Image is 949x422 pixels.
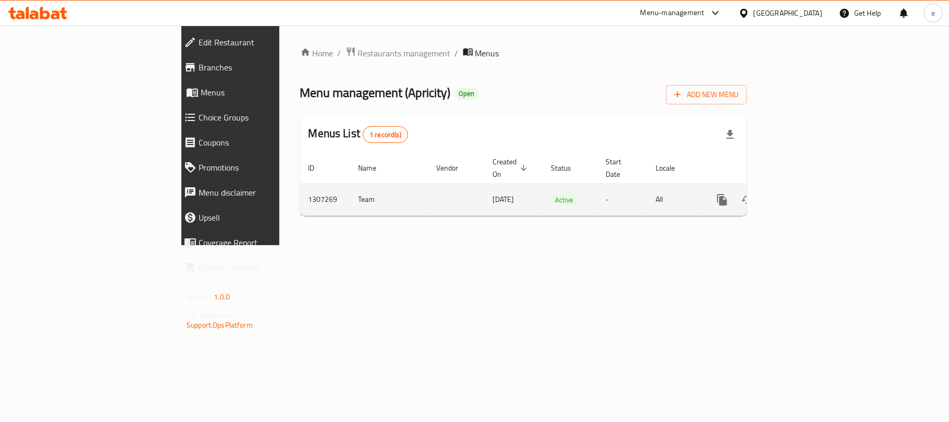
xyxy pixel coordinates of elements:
div: Total records count [363,126,408,143]
span: Created On [493,155,531,180]
span: Start Date [606,155,635,180]
th: Actions [701,152,818,184]
span: Coupons [199,136,331,149]
li: / [455,47,459,59]
td: All [648,184,701,215]
button: Change Status [735,187,760,212]
a: Branches [176,55,340,80]
span: Get support on: [187,308,235,321]
span: Name [359,162,390,174]
table: enhanced table [300,152,818,216]
div: Open [455,88,479,100]
span: Status [551,162,585,174]
h2: Menus List [309,126,408,143]
div: Active [551,194,578,206]
a: Restaurants management [346,46,451,60]
a: Edit Restaurant [176,30,340,55]
span: Locale [656,162,689,174]
nav: breadcrumb [300,46,747,60]
a: Grocery Checklist [176,255,340,280]
span: e [931,7,935,19]
button: more [710,187,735,212]
span: Grocery Checklist [199,261,331,274]
div: Export file [718,122,743,147]
span: Menu disclaimer [199,186,331,199]
td: - [598,184,648,215]
a: Coupons [176,130,340,155]
span: Add New Menu [674,88,738,101]
span: ID [309,162,328,174]
span: [DATE] [493,192,514,206]
span: Promotions [199,161,331,174]
a: Upsell [176,205,340,230]
span: Branches [199,61,331,74]
span: Active [551,194,578,206]
a: Menus [176,80,340,105]
a: Menu disclaimer [176,180,340,205]
div: Menu-management [640,7,705,19]
span: Menus [475,47,499,59]
span: Edit Restaurant [199,36,331,49]
span: 1.0.0 [214,290,230,304]
span: Upsell [199,211,331,224]
a: Choice Groups [176,105,340,130]
a: Promotions [176,155,340,180]
span: Choice Groups [199,111,331,124]
span: Menu management ( Apricity ) [300,81,451,104]
td: Team [350,184,428,215]
a: Support.OpsPlatform [187,318,253,332]
div: [GEOGRAPHIC_DATA] [754,7,822,19]
span: Menus [201,86,331,99]
span: Vendor [437,162,472,174]
span: Restaurants management [358,47,451,59]
span: Open [455,89,479,98]
a: Coverage Report [176,230,340,255]
span: Version: [187,290,212,304]
button: Add New Menu [666,85,747,104]
span: 1 record(s) [363,130,408,140]
span: Coverage Report [199,236,331,249]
